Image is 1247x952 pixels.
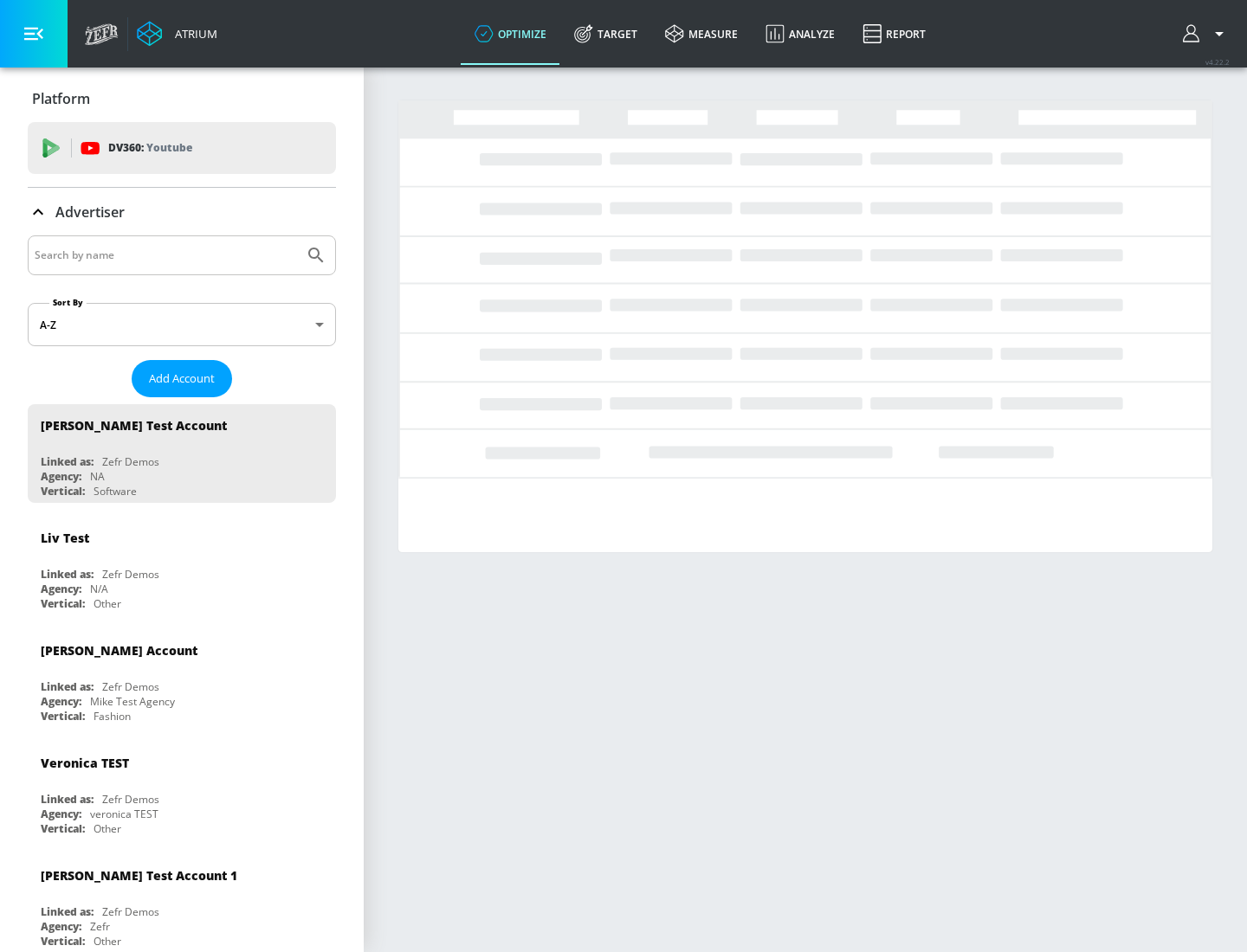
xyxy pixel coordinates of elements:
[146,138,192,157] p: Youtube
[41,867,237,884] div: [PERSON_NAME] Test Account 1
[28,404,336,503] div: [PERSON_NAME] Test AccountLinked as:Zefr DemosAgency:NAVertical:Software
[651,3,752,65] a: measure
[28,742,336,840] div: Veronica TESTLinked as:Zefr DemosAgency:veronica TESTVertical:Other
[102,792,159,807] div: Zefr Demos
[102,679,159,694] div: Zefr Demos
[41,755,129,771] div: Veronica TEST
[41,821,85,836] div: Vertical:
[28,517,336,615] div: Liv TestLinked as:Zefr DemosAgency:N/AVertical:Other
[90,582,108,596] div: N/A
[28,303,336,346] div: A-Z
[149,369,215,389] span: Add Account
[90,694,175,709] div: Mike Test Agency
[102,454,159,469] div: Zefr Demos
[28,629,336,728] div: [PERSON_NAME] AccountLinked as:Zefr DemosAgency:Mike Test AgencyVertical:Fashion
[28,188,336,236] div: Advertiser
[94,934,121,949] div: Other
[41,694,81,709] div: Agency:
[41,582,81,596] div: Agency:
[94,484,137,499] div: Software
[752,3,849,65] a: Analyze
[41,792,94,807] div: Linked as:
[41,709,85,724] div: Vertical:
[28,74,336,123] div: Platform
[41,530,89,546] div: Liv Test
[137,21,217,47] a: Atrium
[849,3,940,65] a: Report
[560,3,651,65] a: Target
[41,454,94,469] div: Linked as:
[90,919,110,934] div: Zefr
[41,904,94,919] div: Linked as:
[35,244,297,267] input: Search by name
[41,642,197,659] div: [PERSON_NAME] Account
[49,297,87,308] label: Sort By
[41,934,85,949] div: Vertical:
[108,138,192,158] p: DV360:
[32,89,90,108] p: Platform
[90,469,105,484] div: NA
[102,567,159,582] div: Zefr Demos
[90,807,158,821] div: veronica TEST
[41,484,85,499] div: Vertical:
[132,360,232,397] button: Add Account
[55,203,125,222] p: Advertiser
[1205,57,1230,67] span: v 4.22.2
[41,469,81,484] div: Agency:
[28,122,336,174] div: DV360: Youtube
[461,3,560,65] a: optimize
[94,821,121,836] div: Other
[41,807,81,821] div: Agency:
[102,904,159,919] div: Zefr Demos
[168,26,217,42] div: Atrium
[41,679,94,694] div: Linked as:
[41,417,227,434] div: [PERSON_NAME] Test Account
[41,567,94,582] div: Linked as:
[41,596,85,611] div: Vertical:
[94,709,131,724] div: Fashion
[94,596,121,611] div: Other
[41,919,81,934] div: Agency:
